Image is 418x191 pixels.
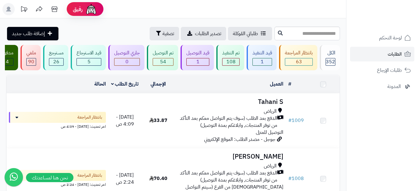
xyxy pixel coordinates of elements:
div: ملغي [26,50,36,57]
img: ai-face.png [85,3,97,15]
span: 70.40 [149,175,167,182]
span: رفيق [73,6,83,13]
a: طلباتي المُوكلة [228,27,272,40]
span: لوحة التحكم [379,34,402,42]
span: تصفية [162,30,174,37]
img: logo-2.png [376,5,412,17]
div: 90 [27,58,36,65]
div: قيد التوصيل [186,50,209,57]
div: مدفوع [1,50,13,57]
span: 33.87 [149,117,167,124]
span: الدفع بعد الطلب (سوف يتم التواصل معكم بعد التأكد من توفر المنتجات, وابلاغكم بمدة التوصيل) [177,170,277,184]
div: تم التوصيل [153,50,174,57]
a: إضافة طلب جديد [7,27,58,40]
span: 54 [160,58,166,65]
span: 4 [6,58,9,65]
div: الكل [326,50,335,57]
div: جاري التوصيل [114,50,140,57]
span: 352 [326,58,335,65]
a: # [288,80,291,88]
a: لوحة التحكم [350,31,414,45]
a: #1009 [288,117,304,124]
span: 5 [88,58,91,65]
span: 0 [125,58,129,65]
div: 108 [222,58,239,65]
div: 0 [114,58,140,65]
a: طلبات الإرجاع [350,63,414,78]
span: 90 [28,58,34,65]
span: الرياض [264,108,277,115]
span: # [288,175,292,182]
span: تصدير الطلبات [195,30,221,37]
span: بانتظار المراجعة [77,114,102,120]
span: 1 [196,58,200,65]
span: جوجل - مصدر الطلب: الموقع الإلكتروني [204,136,275,143]
a: تحديثات المنصة [16,3,32,17]
span: 26 [53,58,59,65]
a: مسترجع 26 [42,45,69,70]
div: 4 [1,58,13,65]
div: بانتظار المراجعة [285,50,313,57]
a: تم التوصيل 54 [146,45,179,70]
div: تم التنفيذ [222,50,240,57]
span: الرياض [264,163,277,170]
div: اخر تحديث: [DATE] - 2:24 ص [9,181,106,187]
a: قيد الاسترجاع 5 [69,45,107,70]
div: قيد التنفيذ [252,50,272,57]
div: 1 [253,58,272,65]
div: 63 [285,58,312,65]
div: 5 [77,58,101,65]
span: الطلبات [388,50,402,58]
span: 108 [226,58,236,65]
a: قيد التنفيذ 1 [245,45,278,70]
span: 1 [261,58,264,65]
a: العميل [270,80,283,88]
a: الكل352 [319,45,341,70]
span: الدفع بعد الطلب (سوف يتم التواصل معكم بعد التأكد من توفر المنتجات, وابلاغكم بمدة التوصيل) [177,115,277,129]
span: بانتظار المراجعة [77,172,102,178]
button: تصفية [150,27,179,40]
a: المدونة [350,79,414,94]
a: جاري التوصيل 0 [107,45,146,70]
a: بانتظار المراجعة 63 [278,45,319,70]
a: #1008 [288,175,304,182]
a: الإجمالي [151,80,166,88]
span: # [288,117,292,124]
span: المدونة [387,82,401,91]
div: 26 [49,58,63,65]
span: طلباتي المُوكلة [233,30,258,37]
div: قيد الاسترجاع [77,50,101,57]
span: 63 [296,58,302,65]
a: ملغي 90 [19,45,42,70]
a: الحالة [94,80,106,88]
a: تم التنفيذ 108 [215,45,245,70]
h3: [PERSON_NAME] [177,153,283,160]
div: 54 [153,58,173,65]
span: [DATE] - 4:09 ص [116,113,134,128]
span: التوصيل للمنزل [256,129,283,136]
div: مسترجع [49,50,64,57]
a: قيد التوصيل 1 [179,45,215,70]
a: الطلبات [350,47,414,61]
h3: Tahani S [177,98,283,105]
span: إضافة طلب جديد [12,30,45,37]
span: طلبات الإرجاع [377,66,402,75]
a: تصدير الطلبات [181,27,226,40]
div: 1 [187,58,209,65]
div: اخر تحديث: [DATE] - 4:09 ص [9,123,106,129]
span: [DATE] - 2:24 ص [116,171,134,186]
a: تاريخ الطلب [111,80,139,88]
